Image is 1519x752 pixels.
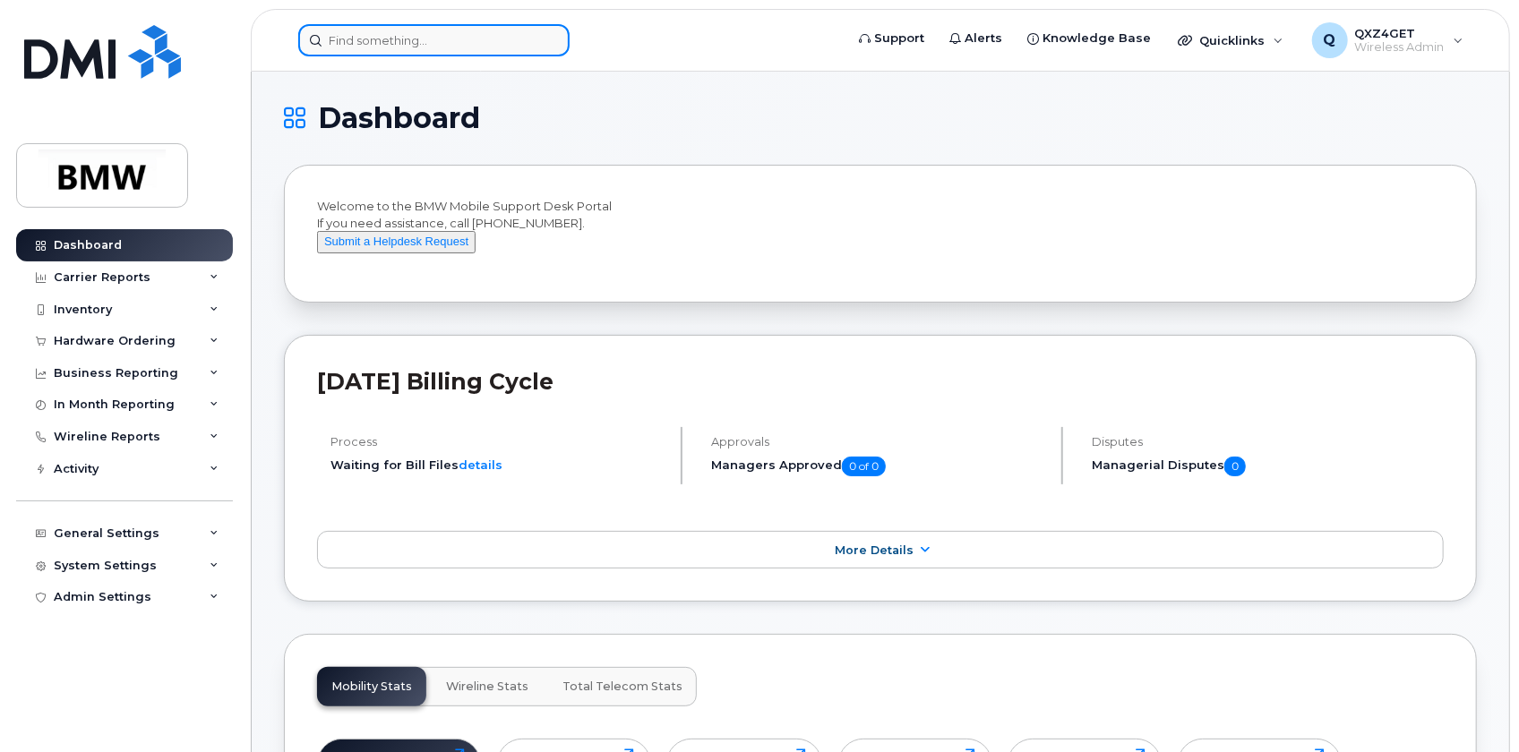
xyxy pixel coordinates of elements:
[317,234,476,248] a: Submit a Helpdesk Request
[1224,457,1246,476] span: 0
[317,198,1444,269] div: Welcome to the BMW Mobile Support Desk Portal If you need assistance, call [PHONE_NUMBER].
[317,231,476,253] button: Submit a Helpdesk Request
[842,457,886,476] span: 0 of 0
[318,105,480,132] span: Dashboard
[446,679,528,694] span: Wireline Stats
[711,457,1046,476] h5: Managers Approved
[330,435,665,449] h4: Process
[711,435,1046,449] h4: Approvals
[317,368,1444,395] h2: [DATE] Billing Cycle
[1441,674,1506,739] iframe: Messenger Launcher
[330,457,665,474] li: Waiting for Bill Files
[562,679,682,694] span: Total Telecom Stats
[835,543,914,557] span: More Details
[1092,435,1444,449] h4: Disputes
[459,457,502,472] a: details
[1092,457,1444,476] h5: Managerial Disputes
